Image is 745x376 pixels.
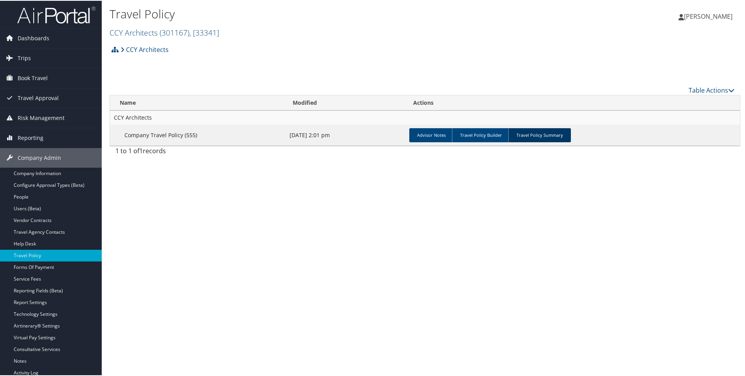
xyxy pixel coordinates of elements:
[110,124,286,145] td: Company Travel Policy (555)
[189,27,219,37] span: , [ 33341 ]
[406,95,740,110] th: Actions
[121,41,169,57] a: CCY Architects
[18,127,43,147] span: Reporting
[160,27,189,37] span: ( 301167 )
[110,95,286,110] th: Name: activate to sort column descending
[110,27,219,37] a: CCY Architects
[110,110,740,124] td: CCY Architects
[18,107,65,127] span: Risk Management
[115,145,261,159] div: 1 to 1 of records
[18,28,49,47] span: Dashboards
[689,85,734,94] a: Table Actions
[110,5,530,21] h1: Travel Policy
[508,127,571,141] a: Travel Policy Summary
[17,5,95,23] img: airportal-logo.png
[409,127,453,141] a: Advisor Notes
[18,48,31,67] span: Trips
[678,4,740,27] a: [PERSON_NAME]
[139,146,143,154] span: 1
[18,68,48,87] span: Book Travel
[286,124,406,145] td: [DATE] 2:01 pm
[18,88,59,107] span: Travel Approval
[684,11,732,20] span: [PERSON_NAME]
[452,127,510,141] a: Travel Policy Builder
[18,147,61,167] span: Company Admin
[286,95,406,110] th: Modified: activate to sort column ascending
